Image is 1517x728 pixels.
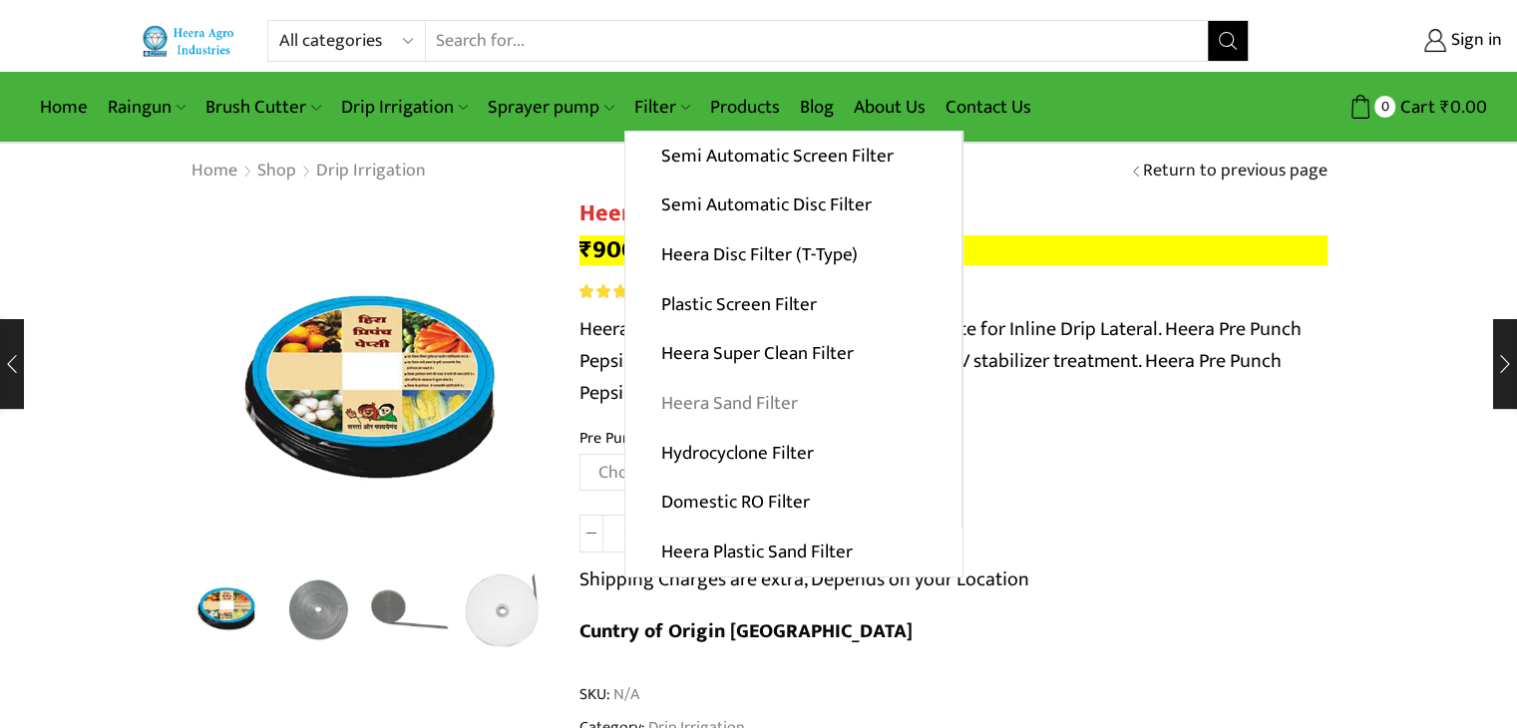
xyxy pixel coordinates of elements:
[625,181,961,230] a: Semi Automatic Disc Filter
[1440,92,1450,123] span: ₹
[790,84,844,131] a: Blog
[625,279,961,329] a: Plastic Screen Filter
[1440,92,1487,123] bdi: 0.00
[579,313,1327,409] p: Heera Pre Punch Pepsi is a Low Costly substitute for Inline Drip Lateral. Heera Pre Punch Pepsi i...
[370,568,453,648] li: 3 / 5
[478,84,623,131] a: Sprayer pump
[936,84,1041,131] a: Contact Us
[256,159,297,184] a: Shop
[462,568,545,648] li: 4 / 5
[186,568,268,648] li: 1 / 5
[625,379,961,429] a: Heera Sand Filter
[315,159,427,184] a: Drip Irrigation
[331,84,478,131] a: Drip Irrigation
[579,229,592,270] span: ₹
[1446,28,1502,54] span: Sign in
[195,84,330,131] a: Brush Cutter
[579,199,1327,228] h1: Heera Pre Punch Pepsi (5 Kg Bag)
[579,427,717,450] label: Pre Punch Pepsi Size
[579,563,1029,595] p: Shipping Charges are extra, Depends on your Location
[579,284,664,298] span: 7
[625,230,961,280] a: Heera Disc Filter (T-Type)
[579,284,625,298] span: Rated out of 5 based on customer ratings
[98,84,195,131] a: Raingun
[277,568,360,651] a: Ok1
[625,528,962,577] a: Heera Plastic Sand Filter
[625,329,961,379] a: Heera Super Clean Filter
[1279,23,1502,59] a: Sign in
[1143,159,1327,184] a: Return to previous page
[579,614,913,648] b: Cuntry of Origin [GEOGRAPHIC_DATA]
[426,21,1209,61] input: Search for...
[190,159,427,184] nav: Breadcrumb
[30,84,98,131] a: Home
[603,515,648,552] input: Product quantity
[700,84,790,131] a: Products
[186,565,268,648] img: Heera Pre Punch Pepsi
[625,428,961,478] a: Hydrocyclone Filter
[1374,96,1395,117] span: 0
[625,478,961,528] a: Domestic RO Filter
[190,199,550,558] div: 1 / 5
[277,568,360,648] li: 2 / 5
[1208,21,1248,61] button: Search button
[625,132,961,182] a: Semi Automatic Screen Filter
[190,159,238,184] a: Home
[844,84,936,131] a: About Us
[579,229,672,270] bdi: 900.00
[462,568,545,651] a: 5
[370,568,453,651] a: 4
[624,84,700,131] a: Filter
[579,683,1327,706] span: SKU:
[1395,94,1435,121] span: Cart
[1269,89,1487,126] a: 0 Cart ₹0.00
[610,683,639,706] span: N/A
[579,284,660,298] div: Rated 2.86 out of 5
